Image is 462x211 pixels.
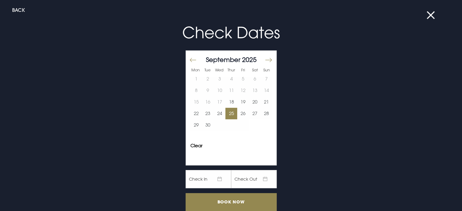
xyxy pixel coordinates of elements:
button: Back [9,8,30,15]
td: Choose Sunday, September 21, 2025 as your start date. [261,96,272,108]
td: Choose Tuesday, September 30, 2025 as your start date. [202,119,214,131]
button: 26 [237,108,249,119]
td: Choose Monday, September 22, 2025 as your start date. [190,108,202,119]
button: 30 [202,119,214,131]
span: 2025 [242,56,257,63]
td: Choose Thursday, September 18, 2025 as your start date. [225,96,237,108]
button: 19 [237,96,249,108]
td: Choose Saturday, September 20, 2025 as your start date. [249,96,261,108]
span: Check Out [231,170,277,188]
p: Check Dates [87,21,376,44]
input: Book Now [186,193,277,211]
button: 29 [190,119,202,131]
button: 20 [249,96,261,108]
td: Choose Friday, September 19, 2025 as your start date. [237,96,249,108]
button: 28 [261,108,272,119]
button: Move backward to switch to the previous month. [189,53,197,66]
button: 18 [225,96,237,108]
button: Move forward to switch to the next month. [265,53,272,66]
button: 21 [261,96,272,108]
td: Choose Thursday, September 25, 2025 as your start date. [225,108,237,119]
button: 27 [249,108,261,119]
td: Choose Friday, September 26, 2025 as your start date. [237,108,249,119]
td: Choose Saturday, September 27, 2025 as your start date. [249,108,261,119]
td: Choose Tuesday, September 23, 2025 as your start date. [202,108,214,119]
button: Clear [190,143,203,148]
td: Choose Monday, September 29, 2025 as your start date. [190,119,202,131]
span: September [206,56,240,63]
td: Choose Wednesday, September 24, 2025 as your start date. [214,108,226,119]
button: 24 [214,108,226,119]
td: Choose Sunday, September 28, 2025 as your start date. [261,108,272,119]
span: Check In [186,170,231,188]
button: 22 [190,108,202,119]
button: 23 [202,108,214,119]
button: 25 [225,108,237,119]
